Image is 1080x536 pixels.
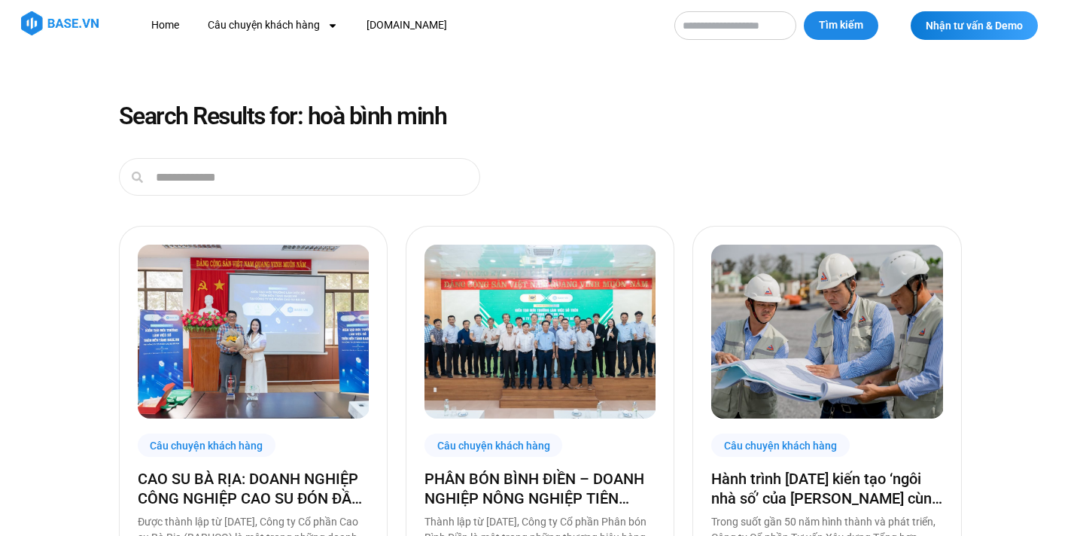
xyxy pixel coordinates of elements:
a: Nhận tư vấn & Demo [911,11,1038,40]
button: Tìm kiếm [804,11,878,40]
h1: Search Results for: hoà bình minh [119,104,962,128]
a: PHÂN BÓN BÌNH ĐIỀN – DOANH NGHIỆP NÔNG NGHIỆP TIÊN PHONG CHUYỂN ĐỔI SỐ [424,469,656,508]
a: Câu chuyện khách hàng [196,11,349,39]
span: Tìm kiếm [819,18,863,33]
div: Câu chuyện khách hàng [138,434,276,457]
div: Câu chuyện khách hàng [711,434,850,457]
a: Hành trình [DATE] kiến tạo ‘ngôi nhà số’ của [PERSON_NAME] cùng [DOMAIN_NAME]: Tiết kiệm 80% thời... [711,469,942,508]
div: Câu chuyện khách hàng [424,434,563,457]
a: [DOMAIN_NAME] [355,11,458,39]
a: Home [140,11,190,39]
nav: Menu [140,11,659,39]
span: Nhận tư vấn & Demo [926,20,1023,31]
a: CAO SU BÀ RỊA: DOANH NGHIỆP CÔNG NGHIỆP CAO SU ĐÓN ĐẦU CHUYỂN ĐỔI SỐ [138,469,369,508]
